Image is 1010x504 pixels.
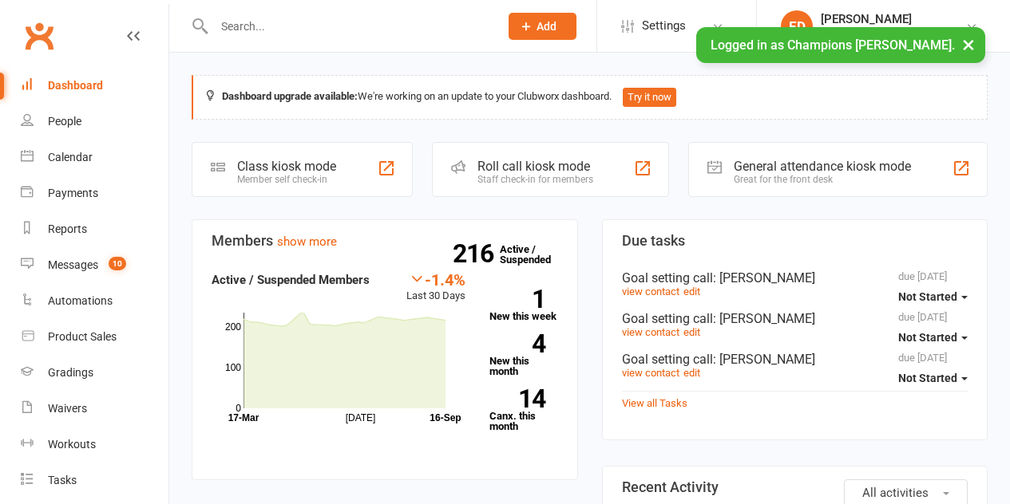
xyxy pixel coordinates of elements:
a: Automations [21,283,168,319]
strong: Active / Suspended Members [212,273,370,287]
div: Messages [48,258,98,271]
div: People [48,115,81,128]
a: Clubworx [19,16,59,56]
a: Gradings [21,355,168,391]
div: Goal setting call [622,270,968,285]
strong: 4 [489,332,545,356]
div: Champions [PERSON_NAME] [821,26,965,41]
strong: 216 [453,242,500,266]
a: View all Tasks [622,397,687,409]
div: Last 30 Days [406,270,465,305]
div: General attendance kiosk mode [734,159,911,174]
a: 216Active / Suspended [500,232,570,277]
strong: Dashboard upgrade available: [222,90,358,102]
button: Not Started [898,282,968,311]
span: Not Started [898,372,957,384]
a: view contact [622,367,679,379]
button: Not Started [898,364,968,392]
strong: 1 [489,287,545,311]
div: Automations [48,294,113,307]
a: edit [683,285,700,297]
a: 14Canx. this month [489,389,558,431]
div: Great for the front desk [734,174,911,185]
a: People [21,104,168,140]
span: 10 [109,257,126,270]
a: Payments [21,175,168,211]
div: Roll call kiosk mode [477,159,593,174]
div: ED [781,10,813,42]
a: edit [683,326,700,338]
a: Dashboard [21,68,168,104]
a: Messages 10 [21,247,168,283]
span: Logged in as Champions [PERSON_NAME]. [711,37,955,53]
div: Goal setting call [622,352,968,367]
a: edit [683,367,700,379]
a: Reports [21,211,168,247]
div: Goal setting call [622,311,968,326]
span: : [PERSON_NAME] [713,311,815,326]
a: 1New this week [489,289,558,321]
h3: Due tasks [622,233,968,249]
div: Member self check-in [237,174,336,185]
div: Product Sales [48,330,117,343]
span: Settings [642,8,686,44]
strong: 14 [489,387,545,411]
div: -1.4% [406,270,465,288]
span: Add [537,20,556,33]
a: show more [277,234,337,249]
a: view contact [622,326,679,338]
span: All activities [862,486,929,500]
div: Tasks [48,474,77,486]
button: Try it now [623,88,676,107]
span: Not Started [898,331,957,344]
h3: Recent Activity [622,479,968,495]
button: Add [509,13,576,40]
span: : [PERSON_NAME] [713,352,815,367]
div: Payments [48,187,98,199]
div: Calendar [48,151,93,163]
h3: Members [212,233,558,249]
div: Dashboard [48,79,103,92]
a: Tasks [21,463,168,498]
a: 4New this month [489,334,558,376]
div: Class kiosk mode [237,159,336,174]
a: Workouts [21,427,168,463]
a: Waivers [21,391,168,427]
button: Not Started [898,323,968,352]
input: Search... [209,15,488,37]
div: Staff check-in for members [477,174,593,185]
div: Workouts [48,438,96,451]
a: view contact [622,285,679,297]
button: × [954,27,983,61]
div: Gradings [48,366,93,379]
div: Reports [48,222,87,235]
span: Not Started [898,290,957,303]
a: Calendar [21,140,168,175]
a: Product Sales [21,319,168,355]
div: Waivers [48,402,87,415]
div: [PERSON_NAME] [821,12,965,26]
div: We're working on an update to your Clubworx dashboard. [192,75,988,120]
span: : [PERSON_NAME] [713,270,815,285]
